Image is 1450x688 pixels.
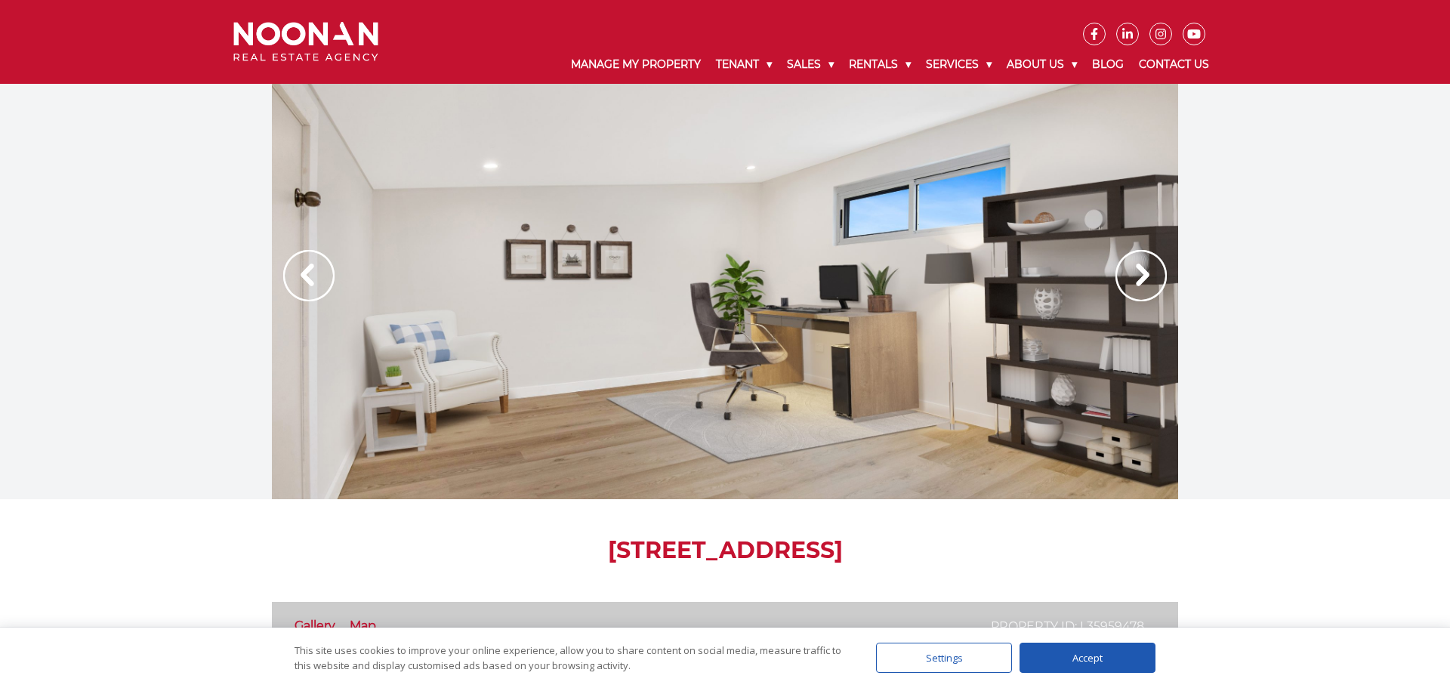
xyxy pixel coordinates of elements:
[272,537,1178,564] h1: [STREET_ADDRESS]
[295,643,846,673] div: This site uses cookies to improve your online experience, allow you to share content on social me...
[779,45,841,84] a: Sales
[876,643,1012,673] div: Settings
[1084,45,1131,84] a: Blog
[350,619,376,633] a: Map
[283,250,335,301] img: Arrow slider
[918,45,999,84] a: Services
[1020,643,1155,673] div: Accept
[991,617,1144,636] p: Property ID: L35959478
[1115,250,1167,301] img: Arrow slider
[708,45,779,84] a: Tenant
[563,45,708,84] a: Manage My Property
[233,22,378,62] img: Noonan Real Estate Agency
[841,45,918,84] a: Rentals
[295,619,335,633] a: Gallery
[1131,45,1217,84] a: Contact Us
[999,45,1084,84] a: About Us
